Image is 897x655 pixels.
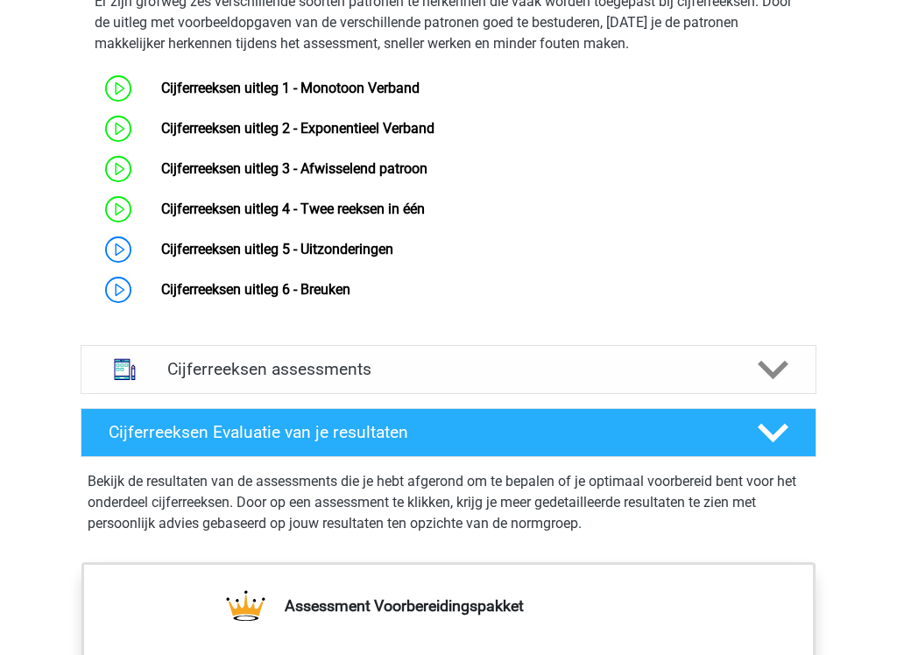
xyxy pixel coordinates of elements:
h4: Cijferreeksen Evaluatie van je resultaten [109,422,730,442]
a: Cijferreeksen uitleg 4 - Twee reeksen in één [161,201,425,217]
img: cijferreeksen assessments [102,347,147,391]
h4: Cijferreeksen assessments [167,359,730,379]
a: Cijferreeksen uitleg 2 - Exponentieel Verband [161,120,434,137]
a: Cijferreeksen uitleg 5 - Uitzonderingen [161,241,393,257]
a: Cijferreeksen uitleg 3 - Afwisselend patroon [161,160,427,177]
a: Cijferreeksen Evaluatie van je resultaten [74,408,823,457]
a: assessments Cijferreeksen assessments [74,345,823,394]
a: Cijferreeksen uitleg 6 - Breuken [161,281,350,298]
p: Bekijk de resultaten van de assessments die je hebt afgerond om te bepalen of je optimaal voorber... [88,471,809,534]
a: Cijferreeksen uitleg 1 - Monotoon Verband [161,80,420,96]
